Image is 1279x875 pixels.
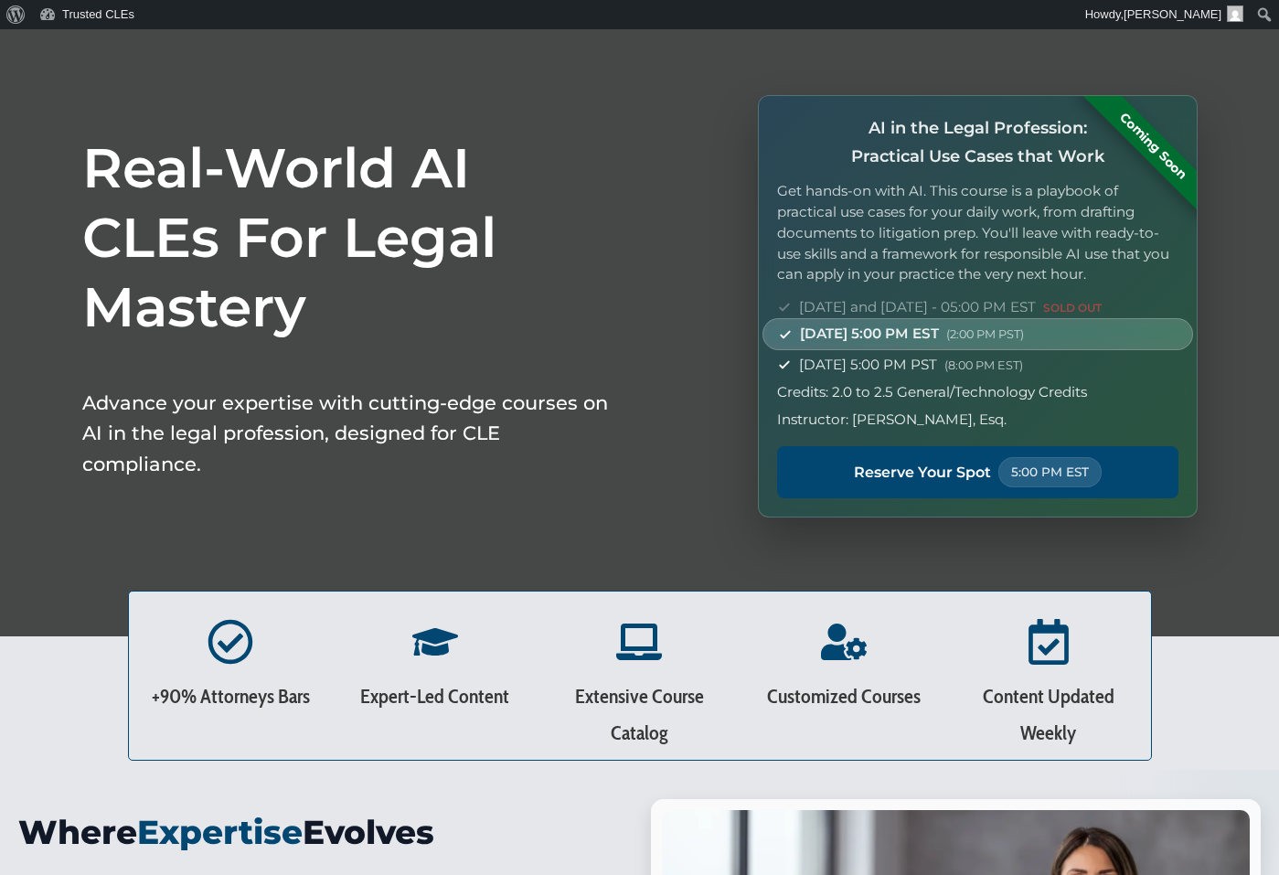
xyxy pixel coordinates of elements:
span: Customized Courses [767,684,921,709]
span: +90% Attorneys Bars [152,684,310,709]
span: SOLD OUT [1043,301,1102,315]
span: (8:00 PM EST) [944,358,1023,372]
a: Reserve Your Spot 5:00 PM EST [777,446,1178,498]
span: Expert-Led Content [360,684,509,709]
h4: AI in the Legal Profession: Practical Use Cases that Work [777,114,1178,170]
span: (2:00 PM PST) [946,327,1024,341]
span: [DATE] and [DATE] - 05:00 PM EST [799,296,1102,318]
span: Extensive Course Catalog [575,684,704,745]
div: Coming Soon [1081,74,1224,218]
h2: Where Evolves [18,799,629,865]
span: Content Updated Weekly [983,684,1114,745]
span: [DATE] 5:00 PM PST [799,354,1023,376]
span: Credits: 2.0 to 2.5 General/Technology Credits [777,381,1087,403]
span: [PERSON_NAME] [1124,7,1221,21]
p: Advance your expertise with cutting-edge courses on AI in the legal profession, designed for CLE ... [82,388,613,480]
span: Reserve Your Spot [854,461,991,485]
span: 5:00 PM EST [998,457,1102,487]
h1: Real-World AI CLEs For Legal Mastery [82,133,613,342]
span: Expertise [137,812,303,852]
span: [DATE] 5:00 PM EST [800,323,1024,345]
p: Get hands-on with AI. This course is a playbook of practical use cases for your daily work, from ... [777,181,1178,285]
span: Instructor: [PERSON_NAME], Esq. [777,409,1007,431]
